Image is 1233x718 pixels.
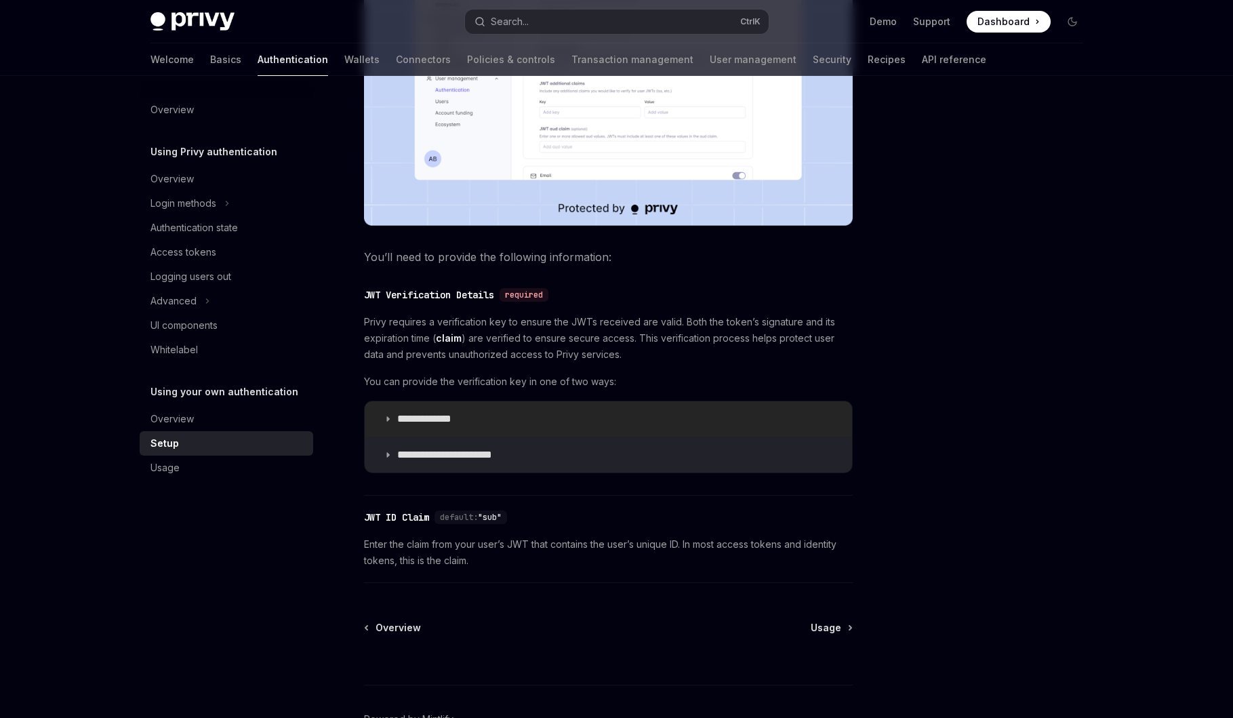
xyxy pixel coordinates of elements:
[571,43,693,76] a: Transaction management
[150,384,298,400] h5: Using your own authentication
[500,288,548,302] div: required
[868,43,906,76] a: Recipes
[870,15,897,28] a: Demo
[364,288,494,302] div: JWT Verification Details
[813,43,851,76] a: Security
[150,435,179,452] div: Setup
[140,240,313,264] a: Access tokens
[150,268,231,285] div: Logging users out
[740,16,761,27] span: Ctrl K
[140,264,313,289] a: Logging users out
[967,11,1051,33] a: Dashboard
[150,317,218,334] div: UI components
[140,289,217,313] button: Advanced
[140,191,237,216] button: Login methods
[365,621,421,635] a: Overview
[150,144,277,160] h5: Using Privy authentication
[710,43,796,76] a: User management
[150,171,194,187] div: Overview
[150,460,180,476] div: Usage
[913,15,950,28] a: Support
[376,621,421,635] span: Overview
[140,456,313,480] a: Usage
[922,43,986,76] a: API reference
[344,43,380,76] a: Wallets
[140,407,313,431] a: Overview
[150,43,194,76] a: Welcome
[140,431,313,456] a: Setup
[491,14,529,30] div: Search...
[140,216,313,240] a: Authentication state
[364,536,853,569] span: Enter the claim from your user’s JWT that contains the user’s unique ID. In most access tokens an...
[140,167,313,191] a: Overview
[977,15,1030,28] span: Dashboard
[364,374,853,390] span: You can provide the verification key in one of two ways:
[364,511,429,524] div: JWT ID Claim
[140,338,313,362] a: Whitelabel
[258,43,328,76] a: Authentication
[150,342,198,358] div: Whitelabel
[150,195,216,212] div: Login methods
[436,332,462,344] a: claim
[364,247,853,266] span: You’ll need to provide the following information:
[140,98,313,122] a: Overview
[1062,11,1083,33] button: Toggle dark mode
[150,220,238,236] div: Authentication state
[478,512,502,523] span: "sub"
[396,43,451,76] a: Connectors
[210,43,241,76] a: Basics
[364,314,853,363] span: Privy requires a verification key to ensure the JWTs received are valid. Both the token’s signatu...
[150,293,197,309] div: Advanced
[140,313,313,338] a: UI components
[811,621,841,635] span: Usage
[150,411,194,427] div: Overview
[150,102,194,118] div: Overview
[150,12,235,31] img: dark logo
[811,621,851,635] a: Usage
[150,244,216,260] div: Access tokens
[440,512,478,523] span: default:
[467,43,555,76] a: Policies & controls
[465,9,769,34] button: Search...CtrlK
